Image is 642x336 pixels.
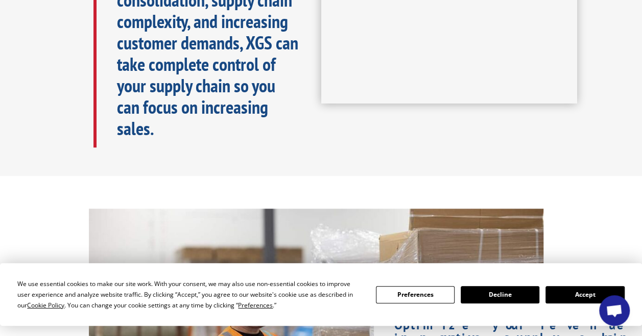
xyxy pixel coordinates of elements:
[461,286,539,303] button: Decline
[376,286,455,303] button: Preferences
[27,301,64,309] span: Cookie Policy
[17,278,363,311] div: We use essential cookies to make our site work. With your consent, we may also use non-essential ...
[545,286,624,303] button: Accept
[599,295,630,326] div: Open chat
[238,301,273,309] span: Preferences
